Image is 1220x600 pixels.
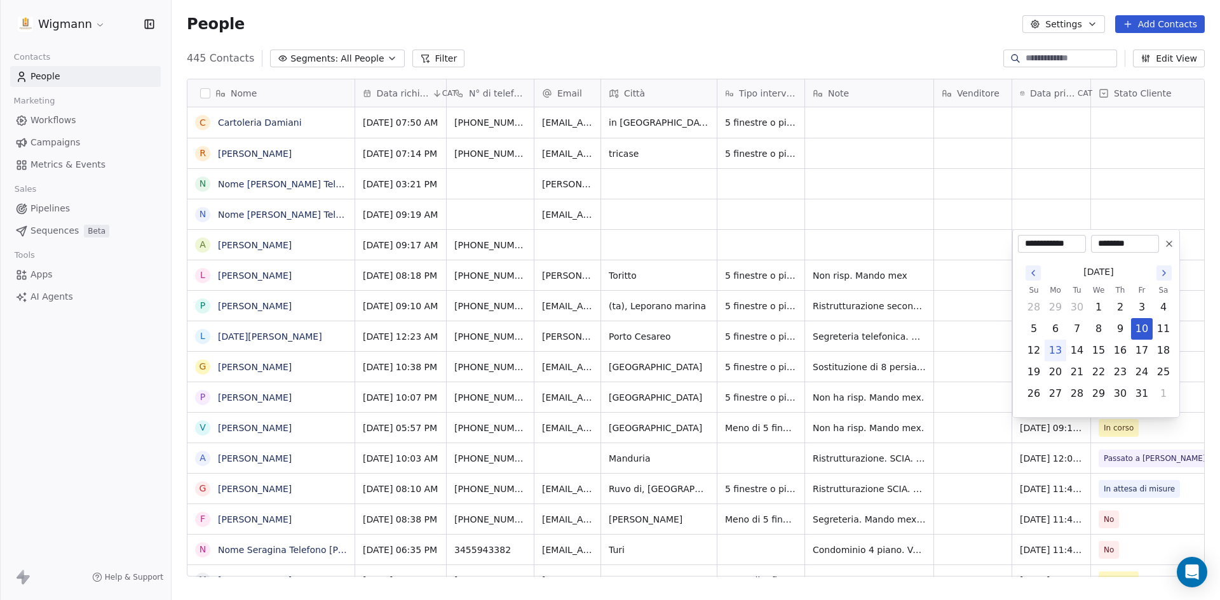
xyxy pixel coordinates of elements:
button: Friday, October 24th, 2025 [1132,362,1152,382]
button: Saturday, November 1st, 2025 [1153,383,1174,404]
button: Thursday, October 30th, 2025 [1110,383,1130,404]
button: Friday, October 31st, 2025 [1132,383,1152,404]
button: Tuesday, October 7th, 2025 [1067,319,1087,339]
button: Tuesday, October 14th, 2025 [1067,340,1087,361]
button: Monday, September 29th, 2025 [1045,297,1066,317]
button: Wednesday, October 8th, 2025 [1088,319,1109,339]
button: Thursday, October 2nd, 2025 [1110,297,1130,317]
button: Thursday, October 16th, 2025 [1110,340,1130,361]
button: Sunday, October 26th, 2025 [1024,383,1044,404]
button: Friday, October 3rd, 2025 [1132,297,1152,317]
button: Saturday, October 11th, 2025 [1153,319,1174,339]
th: Tuesday [1066,284,1088,297]
button: Thursday, October 9th, 2025 [1110,319,1130,339]
button: Go to the Previous Month [1026,265,1041,281]
button: Sunday, September 28th, 2025 [1024,297,1044,317]
button: Tuesday, October 21st, 2025 [1067,362,1087,382]
th: Friday [1131,284,1153,297]
button: Monday, October 6th, 2025 [1045,319,1066,339]
button: Wednesday, October 22nd, 2025 [1088,362,1109,382]
span: [DATE] [1083,265,1113,279]
button: Monday, October 27th, 2025 [1045,383,1066,404]
button: Tuesday, October 28th, 2025 [1067,383,1087,404]
button: Tuesday, September 30th, 2025 [1067,297,1087,317]
button: Wednesday, October 29th, 2025 [1088,383,1109,404]
button: Wednesday, October 15th, 2025 [1088,340,1109,361]
th: Saturday [1153,284,1174,297]
th: Sunday [1023,284,1045,297]
th: Thursday [1109,284,1131,297]
button: Sunday, October 19th, 2025 [1024,362,1044,382]
button: Sunday, October 5th, 2025 [1024,319,1044,339]
button: Saturday, October 4th, 2025 [1153,297,1174,317]
button: Friday, October 17th, 2025 [1132,340,1152,361]
th: Wednesday [1088,284,1109,297]
button: Monday, October 20th, 2025 [1045,362,1066,382]
button: Wednesday, October 1st, 2025 [1088,297,1109,317]
button: Friday, October 10th, 2025, selected [1132,319,1152,339]
button: Thursday, October 23rd, 2025 [1110,362,1130,382]
button: Sunday, October 12th, 2025 [1024,340,1044,361]
button: Today, Monday, October 13th, 2025 [1045,340,1066,361]
button: Saturday, October 25th, 2025 [1153,362,1174,382]
button: Go to the Next Month [1156,265,1172,281]
table: October 2025 [1023,284,1174,404]
button: Saturday, October 18th, 2025 [1153,340,1174,361]
th: Monday [1045,284,1066,297]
